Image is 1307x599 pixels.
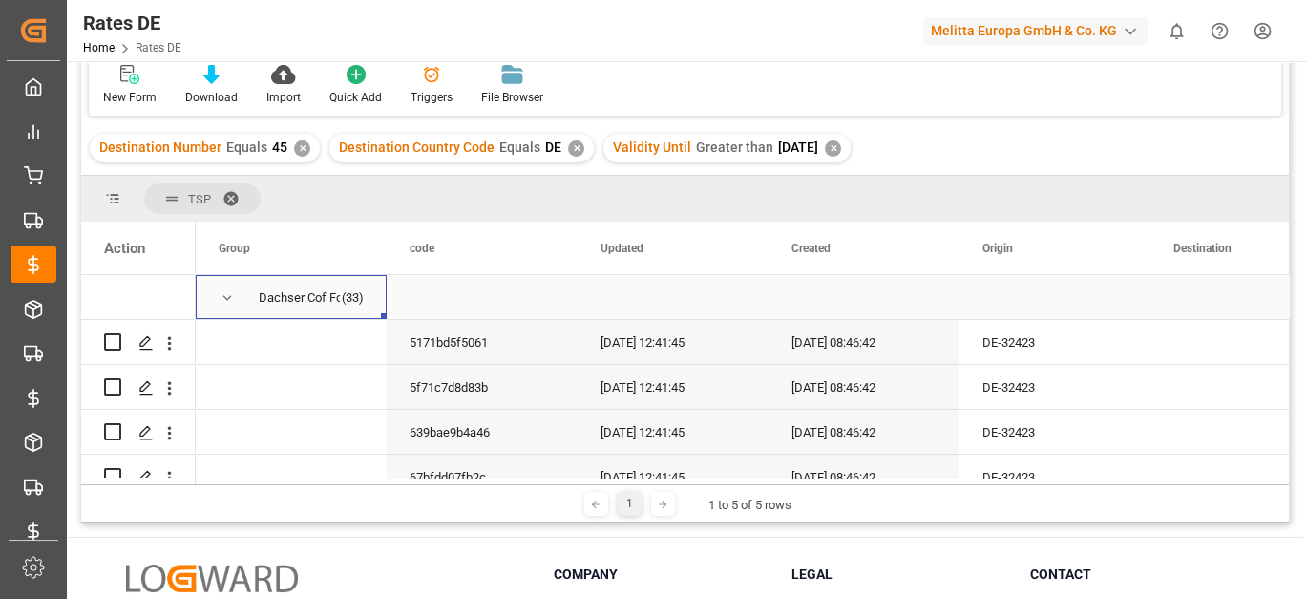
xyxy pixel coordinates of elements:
[923,12,1155,49] button: Melitta Europa GmbH & Co. KG
[99,139,221,155] span: Destination Number
[81,320,196,365] div: Press SPACE to select this row.
[83,41,115,54] a: Home
[81,275,196,320] div: Press SPACE to select this row.
[791,242,831,255] span: Created
[545,139,561,155] span: DE
[83,9,181,37] div: Rates DE
[185,89,238,106] div: Download
[387,455,578,499] div: 67bfdd07fb2c
[578,410,769,454] div: [DATE] 12:41:45
[329,89,382,106] div: Quick Add
[959,365,1150,409] div: DE-32423
[226,139,267,155] span: Equals
[339,139,495,155] span: Destination Country Code
[1155,10,1198,53] button: show 0 new notifications
[387,365,578,409] div: 5f71c7d8d83b
[959,410,1150,454] div: DE-32423
[219,242,250,255] span: Group
[825,140,841,157] div: ✕
[959,320,1150,364] div: DE-32423
[554,565,768,585] h3: Company
[481,89,543,106] div: File Browser
[411,89,453,106] div: Triggers
[568,140,584,157] div: ✕
[410,242,434,255] span: code
[601,242,643,255] span: Updated
[1030,565,1244,585] h3: Contact
[81,455,196,500] div: Press SPACE to select this row.
[387,320,578,364] div: 5171bd5f5061
[696,139,773,155] span: Greater than
[578,320,769,364] div: [DATE] 12:41:45
[81,410,196,455] div: Press SPACE to select this row.
[769,365,959,409] div: [DATE] 08:46:42
[982,242,1013,255] span: Origin
[126,565,298,592] img: Logward Logo
[769,320,959,364] div: [DATE] 08:46:42
[1173,242,1232,255] span: Destination
[103,89,157,106] div: New Form
[959,455,1150,499] div: DE-32423
[578,455,769,499] div: [DATE] 12:41:45
[272,139,287,155] span: 45
[618,492,642,516] div: 1
[266,89,301,106] div: Import
[613,139,691,155] span: Validity Until
[499,139,540,155] span: Equals
[81,365,196,410] div: Press SPACE to select this row.
[578,365,769,409] div: [DATE] 12:41:45
[294,140,310,157] div: ✕
[342,276,364,320] span: (33)
[188,192,211,206] span: TSP
[769,410,959,454] div: [DATE] 08:46:42
[791,565,1005,585] h3: Legal
[387,410,578,454] div: 639bae9b4a46
[1198,10,1241,53] button: Help Center
[769,455,959,499] div: [DATE] 08:46:42
[708,496,791,515] div: 1 to 5 of 5 rows
[778,139,818,155] span: [DATE]
[259,276,340,320] div: Dachser Cof Foodservice
[104,240,145,257] div: Action
[923,17,1148,45] div: Melitta Europa GmbH & Co. KG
